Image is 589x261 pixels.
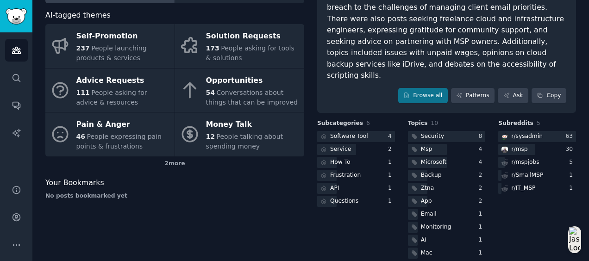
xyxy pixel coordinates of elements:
a: r/SmallMSP1 [498,170,576,181]
a: Advice Requests111People asking for advice & resources [45,68,175,112]
span: 111 [76,89,90,96]
a: Questions1 [317,196,395,207]
div: 1 [479,249,486,257]
div: Microsoft [421,158,447,167]
a: Monitoring1 [408,222,486,233]
span: AI-tagged themes [45,10,111,21]
a: Pain & Anger46People expressing pain points & frustrations [45,112,175,156]
span: People asking for advice & resources [76,89,147,106]
div: 30 [565,145,576,154]
div: r/ mspjobs [511,158,539,167]
a: Msp4 [408,144,486,155]
div: 1 [569,184,576,193]
div: 1 [388,197,395,205]
span: 173 [206,44,219,52]
img: sysadmin [501,133,508,140]
div: 8 [479,132,486,141]
div: 1 [569,171,576,180]
div: Mac [421,249,432,257]
span: People asking for tools & solutions [206,44,294,62]
div: Email [421,210,437,218]
a: Security8 [408,131,486,143]
div: 4 [388,132,395,141]
a: sysadminr/sysadmin63 [498,131,576,143]
span: Topics [408,119,428,128]
div: 2 [479,197,486,205]
div: 2 [479,171,486,180]
span: People launching products & services [76,44,147,62]
a: Frustration1 [317,170,395,181]
div: Self-Promotion [76,29,170,44]
div: Advice Requests [76,73,170,88]
div: 1 [388,171,395,180]
div: App [421,197,432,205]
a: App2 [408,196,486,207]
span: 10 [431,120,438,126]
div: 2 more [45,156,304,171]
div: 1 [479,210,486,218]
a: Microsoft4 [408,157,486,168]
div: Monitoring [421,223,451,231]
a: Ai1 [408,235,486,246]
div: Pain & Anger [76,118,170,132]
a: Service2 [317,144,395,155]
a: r/mspjobs5 [498,157,576,168]
div: Backup [421,171,442,180]
span: 237 [76,44,90,52]
span: Subreddits [498,119,533,128]
div: 1 [479,236,486,244]
div: 1 [479,223,486,231]
a: Money Talk12People talking about spending money [175,112,304,156]
div: Ztna [421,184,434,193]
div: Software Tool [330,132,368,141]
div: Questions [330,197,358,205]
div: 1 [388,158,395,167]
div: 4 [479,158,486,167]
a: API1 [317,183,395,194]
div: 1 [388,184,395,193]
div: Opportunities [206,73,300,88]
a: Software Tool4 [317,131,395,143]
div: Service [330,145,351,154]
div: r/ msp [511,145,527,154]
span: People talking about spending money [206,133,283,150]
div: No posts bookmarked yet [45,192,304,200]
span: Subcategories [317,119,363,128]
span: 46 [76,133,85,140]
span: Your Bookmarks [45,177,104,189]
div: 2 [388,145,395,154]
a: mspr/msp30 [498,144,576,155]
a: Patterns [451,88,495,104]
div: Security [421,132,444,141]
div: Ai [421,236,426,244]
div: 5 [569,158,576,167]
a: Opportunities54Conversations about things that can be improved [175,68,304,112]
img: msp [501,146,508,153]
span: 5 [537,120,540,126]
div: r/ SmallMSP [511,171,543,180]
div: Msp [421,145,432,154]
img: GummySearch logo [6,8,27,25]
div: How To [330,158,351,167]
a: Browse all [398,88,448,104]
div: 2 [479,184,486,193]
div: r/ IT_MSP [511,184,535,193]
button: Copy [532,88,566,104]
a: Mac1 [408,248,486,259]
div: API [330,184,339,193]
div: Solution Requests [206,29,300,44]
span: 6 [366,120,370,126]
a: Email1 [408,209,486,220]
div: r/ sysadmin [511,132,543,141]
a: r/IT_MSP1 [498,183,576,194]
div: 4 [479,145,486,154]
a: How To1 [317,157,395,168]
div: Money Talk [206,118,300,132]
a: Self-Promotion237People launching products & services [45,24,175,68]
a: Solution Requests173People asking for tools & solutions [175,24,304,68]
div: 63 [565,132,576,141]
span: 12 [206,133,215,140]
span: Conversations about things that can be improved [206,89,298,106]
a: Backup2 [408,170,486,181]
div: Frustration [330,171,361,180]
